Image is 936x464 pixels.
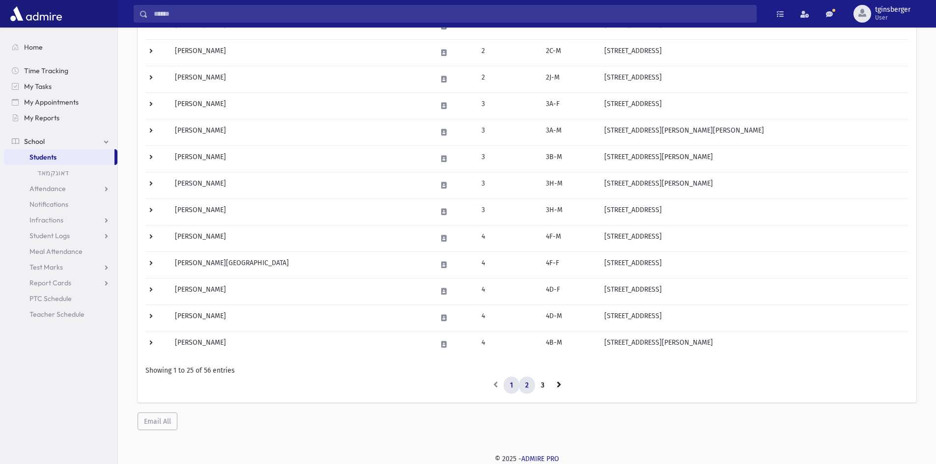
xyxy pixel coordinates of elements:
[540,39,598,66] td: 2C-M
[598,331,908,357] td: [STREET_ADDRESS][PERSON_NAME]
[875,6,910,14] span: tginsberger
[29,310,85,319] span: Teacher Schedule
[29,231,70,240] span: Student Logs
[540,92,598,119] td: 3A-F
[598,66,908,92] td: [STREET_ADDRESS]
[24,113,59,122] span: My Reports
[4,196,117,212] a: Notifications
[4,291,117,306] a: PTC Schedule
[521,455,559,463] a: ADMIRE PRO
[4,149,114,165] a: Students
[540,172,598,198] td: 3H-M
[29,294,72,303] span: PTC Schedule
[4,259,117,275] a: Test Marks
[169,145,431,172] td: [PERSON_NAME]
[4,275,117,291] a: Report Cards
[134,454,920,464] div: © 2025 -
[4,94,117,110] a: My Appointments
[4,244,117,259] a: Meal Attendance
[598,198,908,225] td: [STREET_ADDRESS]
[598,172,908,198] td: [STREET_ADDRESS][PERSON_NAME]
[169,119,431,145] td: [PERSON_NAME]
[29,247,83,256] span: Meal Attendance
[24,82,52,91] span: My Tasks
[169,198,431,225] td: [PERSON_NAME]
[598,251,908,278] td: [STREET_ADDRESS]
[598,145,908,172] td: [STREET_ADDRESS][PERSON_NAME]
[540,145,598,172] td: 3B-M
[540,251,598,278] td: 4F-F
[4,110,117,126] a: My Reports
[476,66,539,92] td: 2
[4,63,117,79] a: Time Tracking
[476,251,539,278] td: 4
[540,225,598,251] td: 4F-M
[4,79,117,94] a: My Tasks
[169,172,431,198] td: [PERSON_NAME]
[4,165,117,181] a: דאוגקמאד
[138,412,177,430] button: Email All
[598,119,908,145] td: [STREET_ADDRESS][PERSON_NAME][PERSON_NAME]
[169,66,431,92] td: [PERSON_NAME]
[540,66,598,92] td: 2J-M
[29,200,68,209] span: Notifications
[4,306,117,322] a: Teacher Schedule
[29,184,66,193] span: Attendance
[476,278,539,304] td: 4
[540,304,598,331] td: 4D-M
[169,225,431,251] td: [PERSON_NAME]
[24,43,43,52] span: Home
[519,377,535,394] a: 2
[476,92,539,119] td: 3
[29,278,71,287] span: Report Cards
[169,304,431,331] td: [PERSON_NAME]
[8,4,64,24] img: AdmirePro
[476,225,539,251] td: 4
[29,216,63,224] span: Infractions
[476,145,539,172] td: 3
[535,377,551,394] a: 3
[598,39,908,66] td: [STREET_ADDRESS]
[540,119,598,145] td: 3A-M
[476,331,539,357] td: 4
[476,172,539,198] td: 3
[169,92,431,119] td: [PERSON_NAME]
[476,119,539,145] td: 3
[4,181,117,196] a: Attendance
[29,263,63,272] span: Test Marks
[169,39,431,66] td: [PERSON_NAME]
[148,5,756,23] input: Search
[145,365,908,376] div: Showing 1 to 25 of 56 entries
[4,228,117,244] a: Student Logs
[476,304,539,331] td: 4
[169,251,431,278] td: [PERSON_NAME][GEOGRAPHIC_DATA]
[4,39,117,55] a: Home
[4,212,117,228] a: Infractions
[540,278,598,304] td: 4D-F
[504,377,519,394] a: 1
[598,304,908,331] td: [STREET_ADDRESS]
[24,66,68,75] span: Time Tracking
[598,225,908,251] td: [STREET_ADDRESS]
[598,92,908,119] td: [STREET_ADDRESS]
[169,278,431,304] td: [PERSON_NAME]
[875,14,910,22] span: User
[4,134,117,149] a: School
[169,331,431,357] td: [PERSON_NAME]
[476,39,539,66] td: 2
[24,137,45,146] span: School
[24,98,79,107] span: My Appointments
[598,278,908,304] td: [STREET_ADDRESS]
[476,198,539,225] td: 3
[540,331,598,357] td: 4B-M
[540,198,598,225] td: 3H-M
[29,153,57,162] span: Students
